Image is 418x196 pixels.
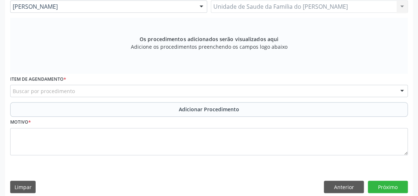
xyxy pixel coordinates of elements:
span: Adicione os procedimentos preenchendo os campos logo abaixo [131,43,288,51]
span: Os procedimentos adicionados serão visualizados aqui [140,35,278,43]
button: Anterior [324,181,364,193]
span: Adicionar Procedimento [179,105,239,113]
button: Próximo [368,181,408,193]
span: [PERSON_NAME] [13,3,192,10]
label: Item de agendamento [10,74,66,85]
button: Adicionar Procedimento [10,102,408,117]
span: Buscar por procedimento [13,87,75,95]
label: Motivo [10,117,31,128]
